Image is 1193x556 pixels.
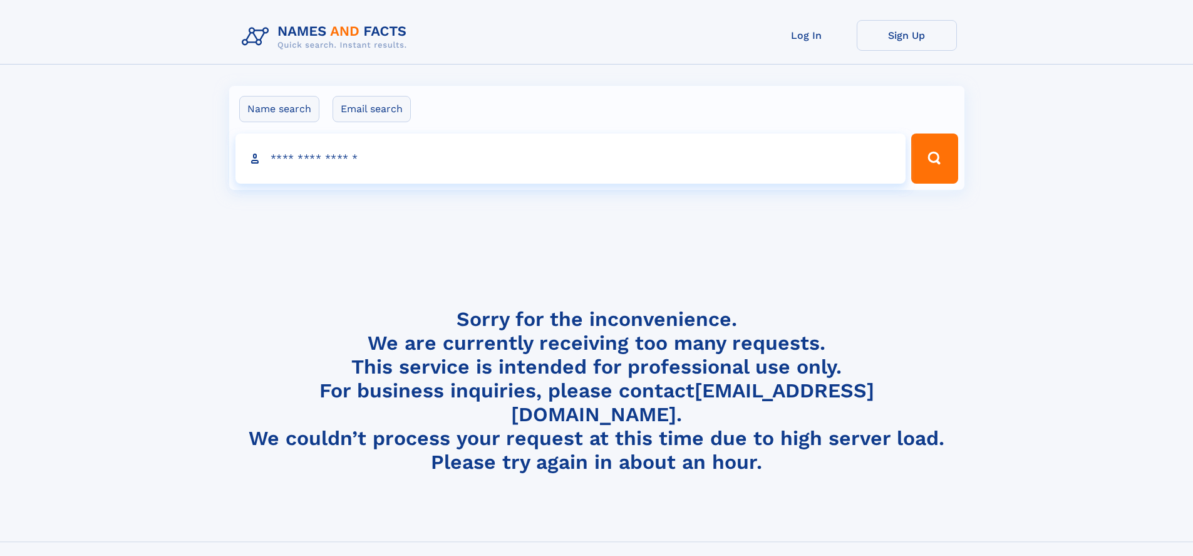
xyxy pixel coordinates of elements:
[757,20,857,51] a: Log In
[911,134,958,184] button: Search Button
[237,20,417,54] img: Logo Names and Facts
[235,134,906,184] input: search input
[333,96,411,122] label: Email search
[237,307,957,475] h4: Sorry for the inconvenience. We are currently receiving too many requests. This service is intend...
[857,20,957,51] a: Sign Up
[239,96,319,122] label: Name search
[511,379,874,426] a: [EMAIL_ADDRESS][DOMAIN_NAME]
